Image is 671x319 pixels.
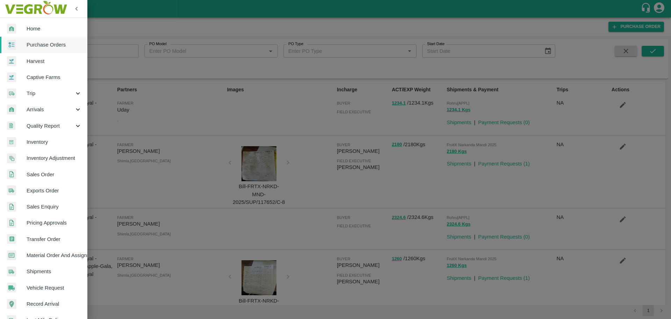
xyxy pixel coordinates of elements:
[27,171,82,178] span: Sales Order
[7,24,16,34] img: whArrival
[7,56,16,66] img: harvest
[7,169,16,179] img: sales
[7,250,16,261] img: centralMaterial
[7,202,16,212] img: sales
[7,40,16,50] img: reciept
[27,57,82,65] span: Harvest
[27,25,82,33] span: Home
[7,105,16,115] img: whArrival
[27,251,82,259] span: Material Order And Assignment
[7,218,16,228] img: sales
[7,153,16,163] img: inventory
[7,283,16,293] img: vehicle
[27,122,74,130] span: Quality Report
[27,106,74,113] span: Arrivals
[27,154,82,162] span: Inventory Adjustment
[7,137,16,147] img: whInventory
[27,90,74,97] span: Trip
[27,138,82,146] span: Inventory
[27,284,82,292] span: Vehicle Request
[27,203,82,211] span: Sales Enquiry
[27,187,82,194] span: Exports Order
[27,73,82,81] span: Captive Farms
[27,219,82,227] span: Pricing Approvals
[7,88,16,99] img: delivery
[7,121,15,130] img: qualityReport
[7,267,16,277] img: shipments
[27,268,82,275] span: Shipments
[7,299,16,309] img: recordArrival
[7,185,16,196] img: shipments
[27,235,82,243] span: Transfer Order
[7,72,16,83] img: harvest
[27,41,82,49] span: Purchase Orders
[27,300,82,308] span: Record Arrival
[7,234,16,244] img: whTransfer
